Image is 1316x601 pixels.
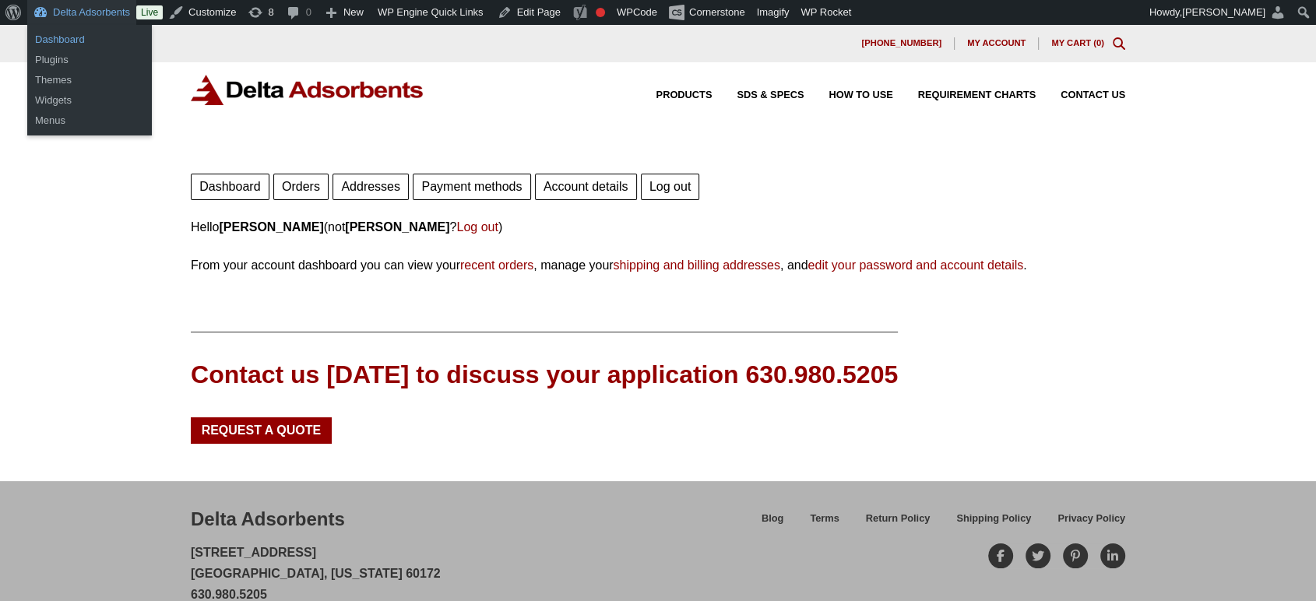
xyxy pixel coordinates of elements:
a: edit your password and account details [808,258,1023,272]
span: Blog [762,514,783,524]
p: Hello (not ? ) [191,216,1125,237]
div: Contact us [DATE] to discuss your application 630.980.5205 [191,357,898,392]
a: Orders [273,174,329,200]
a: Requirement Charts [893,90,1036,100]
strong: [PERSON_NAME] [345,220,449,234]
strong: [PERSON_NAME] [219,220,323,234]
span: Privacy Policy [1057,514,1125,524]
span: Requirement Charts [918,90,1036,100]
a: Menus [27,111,152,131]
a: Contact Us [1036,90,1125,100]
ul: Delta Adsorbents [27,25,152,75]
span: Request a Quote [202,424,322,437]
a: Blog [748,510,797,537]
a: Privacy Policy [1044,510,1125,537]
div: Focus keyphrase not set [596,8,605,17]
span: How to Use [829,90,892,100]
a: Terms [797,510,852,537]
div: Delta Adsorbents [191,506,345,532]
a: shipping and billing addresses [614,258,780,272]
a: Payment methods [413,174,530,200]
a: Request a Quote [191,417,332,444]
span: Contact Us [1061,90,1125,100]
span: Terms [810,514,839,524]
span: Shipping Policy [956,514,1031,524]
span: My account [967,39,1026,47]
span: [PHONE_NUMBER] [861,39,941,47]
a: My Cart (0) [1051,38,1104,47]
a: My account [955,37,1039,50]
span: SDS & SPECS [737,90,804,100]
a: Account details [535,174,637,200]
a: Dashboard [27,30,152,50]
a: Widgets [27,90,152,111]
a: [PHONE_NUMBER] [849,37,955,50]
a: Themes [27,70,152,90]
span: Return Policy [866,514,931,524]
a: How to Use [804,90,892,100]
ul: Delta Adsorbents [27,65,152,135]
nav: Account pages [191,170,1125,200]
a: SDS & SPECS [712,90,804,100]
a: Live [136,5,163,19]
img: Delta Adsorbents [191,75,424,105]
a: Shipping Policy [943,510,1044,537]
a: Products [632,90,713,100]
a: Log out [641,174,700,200]
span: [PERSON_NAME] [1182,6,1265,18]
a: Return Policy [853,510,944,537]
a: Plugins [27,50,152,70]
a: recent orders [460,258,533,272]
a: Addresses [333,174,409,200]
div: Toggle Modal Content [1113,37,1125,50]
p: From your account dashboard you can view your , manage your , and . [191,255,1125,276]
span: 0 [1096,38,1101,47]
span: Products [656,90,713,100]
a: Dashboard [191,174,269,200]
a: Log out [456,220,498,234]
